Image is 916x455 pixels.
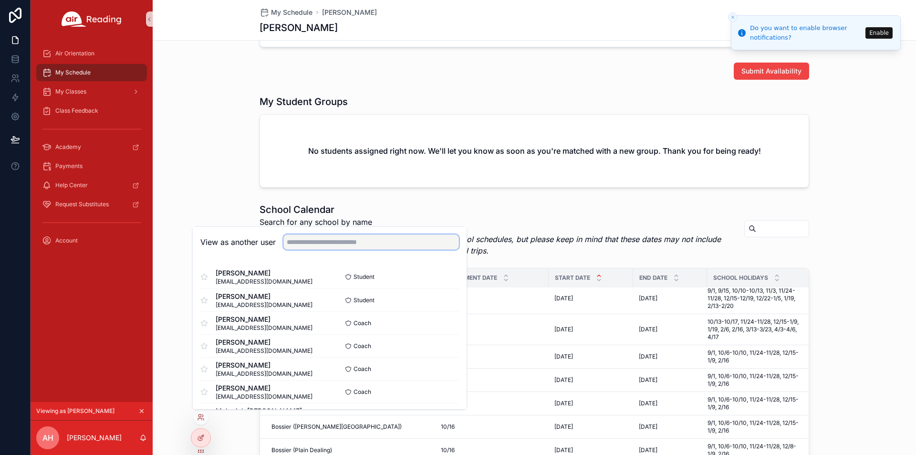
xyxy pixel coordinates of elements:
[555,274,590,282] span: Start Date
[554,400,573,407] span: [DATE]
[260,203,737,216] h1: School Calendar
[36,407,114,415] span: Viewing as [PERSON_NAME]
[36,45,147,62] a: Air Orientation
[55,181,88,189] span: Help Center
[639,400,657,407] span: [DATE]
[271,8,312,17] span: My Schedule
[62,11,122,27] img: App logo
[200,236,276,248] h2: View as another user
[55,107,98,115] span: Class Feedback
[554,353,573,360] span: [DATE]
[271,446,332,454] span: Bossier (Plain Dealing)
[354,342,371,350] span: Coach
[639,353,657,360] span: [DATE]
[216,324,312,332] span: [EMAIL_ADDRESS][DOMAIN_NAME]
[750,23,863,42] div: Do you want to enable browser notifications?
[708,419,804,434] span: 9/1, 10/6-10/10, 11/24-11/28, 12/15-1/9, 2/16
[322,8,377,17] a: [PERSON_NAME]
[441,423,455,431] span: 10/16
[55,69,91,76] span: My Schedule
[441,446,455,454] span: 10/16
[708,349,804,364] span: 9/1, 10/6-10/10, 11/24-11/28, 12/15-1/9, 2/16
[354,273,375,281] span: Student
[216,278,312,286] span: [EMAIL_ADDRESS][DOMAIN_NAME]
[354,388,371,396] span: Coach
[554,326,573,333] span: [DATE]
[55,237,78,244] span: Account
[216,292,312,301] span: [PERSON_NAME]
[639,376,657,384] span: [DATE]
[36,138,147,156] a: Academy
[441,274,497,282] span: Assessment Date
[639,274,667,282] span: End Date
[260,234,721,255] em: Calendar Disclaimer: We do our best to plan around school schedules, but please keep in mind that...
[55,143,81,151] span: Academy
[55,162,83,170] span: Payments
[260,216,737,228] p: Search for any school by name
[36,196,147,213] a: Request Substitutes
[708,287,804,310] span: 9/1, 9/15, 10/10-10/13, 11/3, 11/24-11/28, 12/15-12/19, 12/22-1/5, 1/19, 2/13-2/20
[67,433,122,443] p: [PERSON_NAME]
[354,296,375,304] span: Student
[271,423,402,431] span: Bossier ([PERSON_NAME][GEOGRAPHIC_DATA])
[713,274,768,282] span: School Holidays
[260,8,312,17] a: My Schedule
[216,360,312,370] span: [PERSON_NAME]
[31,38,153,262] div: scrollable content
[55,201,109,208] span: Request Substitutes
[865,27,893,39] button: Enable
[216,338,312,347] span: [PERSON_NAME]
[708,318,804,341] span: 10/13-10/17, 11/24-11/28, 12/15-1/9, 1/19, 2/6, 2/16, 3/13-3/23, 4/3-4/6, 4/17
[216,393,312,401] span: [EMAIL_ADDRESS][DOMAIN_NAME]
[36,232,147,249] a: Account
[216,301,312,309] span: [EMAIL_ADDRESS][DOMAIN_NAME]
[639,326,657,333] span: [DATE]
[36,83,147,100] a: My Classes
[639,446,657,454] span: [DATE]
[554,423,573,431] span: [DATE]
[354,365,371,373] span: Coach
[708,372,804,388] span: 9/1, 10/6-10/10, 11/24-11/28, 12/15-1/9, 2/16
[554,376,573,384] span: [DATE]
[260,95,348,108] h1: My Student Groups
[554,295,573,302] span: [DATE]
[639,295,657,302] span: [DATE]
[36,102,147,119] a: Class Feedback
[728,12,738,22] button: Close toast
[216,315,312,324] span: [PERSON_NAME]
[55,88,86,95] span: My Classes
[708,396,804,411] span: 9/1, 10/6-10/10, 11/24-11/28, 12/15-1/9, 2/16
[260,21,338,34] h1: [PERSON_NAME]
[741,66,801,76] span: Submit Availability
[639,423,657,431] span: [DATE]
[55,50,94,57] span: Air Orientation
[354,319,371,327] span: Coach
[734,63,809,80] button: Submit Availability
[216,370,312,378] span: [EMAIL_ADDRESS][DOMAIN_NAME]
[216,406,312,416] span: Makariah [PERSON_NAME]
[216,268,312,278] span: [PERSON_NAME]
[216,347,312,355] span: [EMAIL_ADDRESS][DOMAIN_NAME]
[42,432,53,444] span: AH
[36,64,147,81] a: My Schedule
[308,145,761,157] h2: No students assigned right now. We'll let you know as soon as you're matched with a new group. Th...
[554,446,573,454] span: [DATE]
[216,383,312,393] span: [PERSON_NAME]
[36,158,147,175] a: Payments
[36,177,147,194] a: Help Center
